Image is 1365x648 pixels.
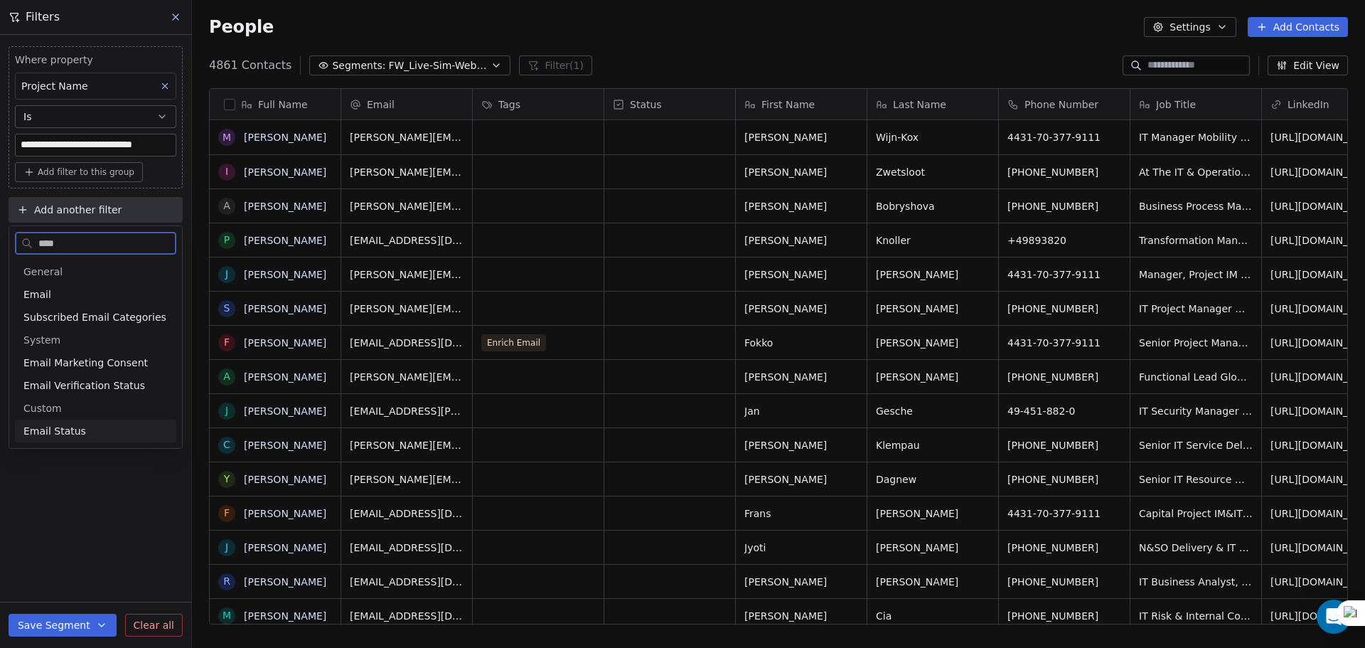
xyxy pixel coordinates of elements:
[23,378,145,393] span: Email Verification Status
[15,260,176,442] div: Suggestions
[23,424,86,438] span: Email Status
[23,401,62,415] span: Custom
[23,310,166,324] span: Subscribed Email Categories
[23,333,60,347] span: System
[23,265,63,279] span: General
[23,287,51,302] span: Email
[23,356,148,370] span: Email Marketing Consent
